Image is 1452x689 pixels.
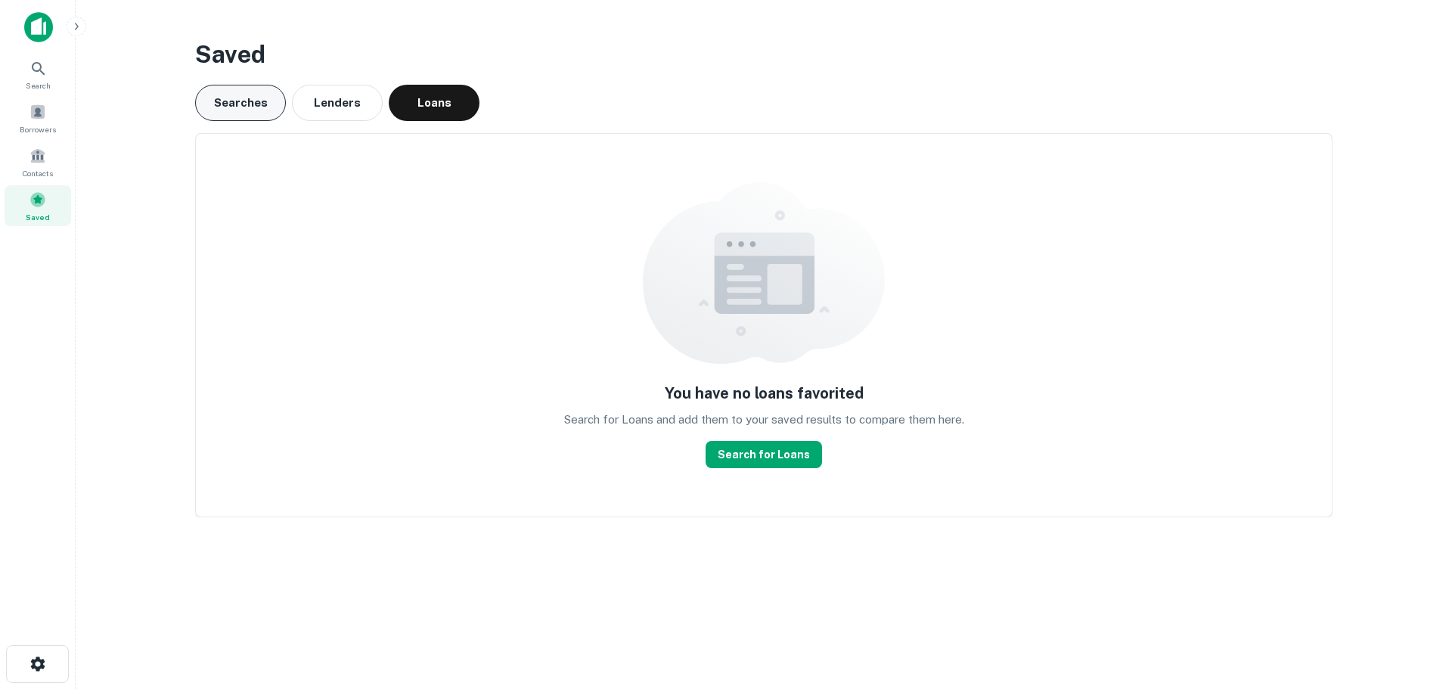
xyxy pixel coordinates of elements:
iframe: Chat Widget [1376,568,1452,641]
span: Search [26,79,51,92]
span: Borrowers [20,123,56,135]
button: Loans [389,85,479,121]
a: Search [5,54,71,95]
a: Search for Loans [706,441,822,468]
a: Borrowers [5,98,71,138]
img: empty content [643,182,885,364]
span: Saved [26,211,50,223]
h3: Saved [195,36,1333,73]
p: Search for Loans and add them to your saved results to compare them here. [564,411,964,429]
img: capitalize-icon.png [24,12,53,42]
a: Saved [5,185,71,226]
span: Contacts [23,167,53,179]
button: Lenders [292,85,383,121]
a: Contacts [5,141,71,182]
button: Searches [195,85,286,121]
h5: You have no loans favorited [665,382,864,405]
